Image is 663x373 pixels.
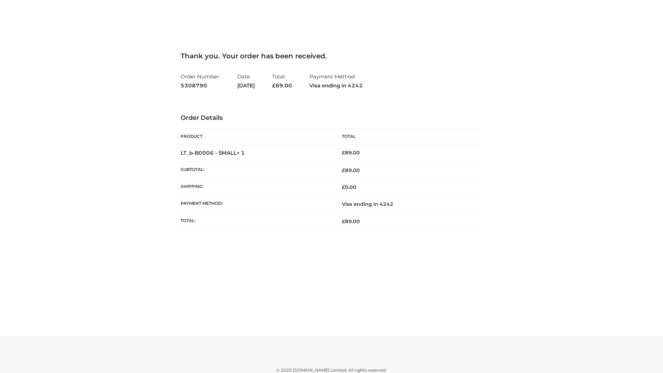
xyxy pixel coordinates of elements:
th: Total: [181,213,331,230]
span: £ [342,218,345,224]
span: £ [342,184,345,190]
li: Payment Method: [309,70,363,92]
span: £ [272,82,276,89]
th: Payment method: [181,196,331,213]
li: Total: [272,70,292,92]
th: Shipping: [181,179,331,196]
th: Subtotal: [181,162,331,179]
strong: 5308790 [181,81,220,90]
span: 89.00 [342,167,360,173]
bdi: 0.00 [342,184,356,190]
bdi: 89.00 [342,150,360,156]
strong: [DATE] [237,81,255,90]
strong: LT_b-B0006 - SMALL [181,150,245,156]
th: Product [181,129,331,144]
strong: × 1 [237,150,245,156]
li: Order Number: [181,70,220,92]
strong: Visa ending in 4242 [309,81,363,90]
span: 89.00 [272,82,292,89]
span: 89.00 [342,218,360,224]
li: Date: [237,70,255,92]
span: £ [342,150,345,156]
td: Visa ending in 4242 [331,196,482,213]
span: £ [342,167,345,173]
h3: Order Details [181,114,482,122]
h3: Thank you. Your order has been received. [181,52,482,60]
th: Total [331,129,482,144]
